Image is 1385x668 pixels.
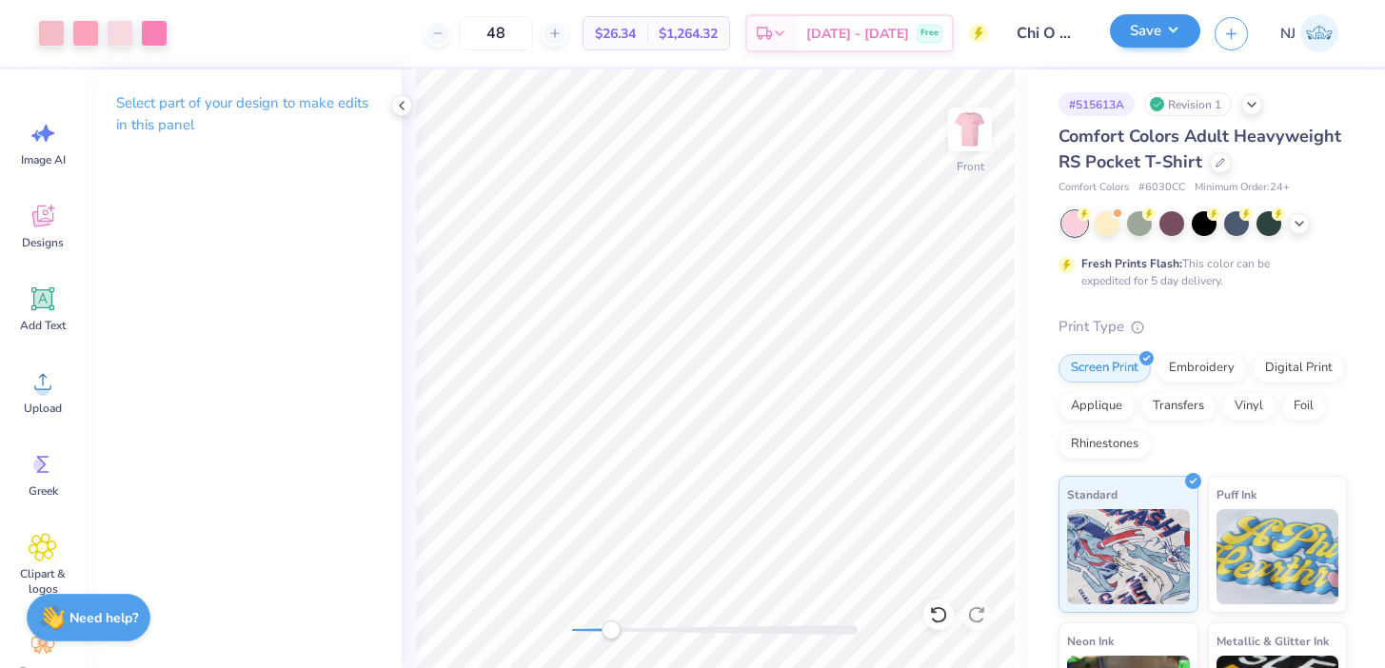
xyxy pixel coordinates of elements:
span: Neon Ink [1067,631,1114,651]
span: Greek [29,483,58,499]
span: Comfort Colors [1059,180,1129,196]
span: Standard [1067,484,1118,504]
span: NJ [1280,23,1296,45]
span: [DATE] - [DATE] [806,24,909,44]
span: Add Text [20,318,66,333]
div: Screen Print [1059,354,1151,383]
span: Minimum Order: 24 + [1195,180,1290,196]
div: Digital Print [1253,354,1345,383]
span: Free [920,27,939,40]
div: Revision 1 [1144,92,1232,116]
div: Applique [1059,392,1135,421]
span: $1,264.32 [659,24,718,44]
div: Front [957,158,984,175]
span: # 6030CC [1138,180,1185,196]
img: Standard [1067,509,1190,604]
div: Embroidery [1157,354,1247,383]
span: Designs [22,235,64,250]
div: This color can be expedited for 5 day delivery. [1081,255,1316,289]
strong: Fresh Prints Flash: [1081,256,1182,271]
div: Transfers [1140,392,1217,421]
span: Upload [24,401,62,416]
input: – – [459,16,533,50]
img: Puff Ink [1217,509,1339,604]
span: $26.34 [595,24,636,44]
a: NJ [1272,14,1347,52]
span: Image AI [21,152,66,167]
span: Puff Ink [1217,484,1256,504]
span: Clipart & logos [11,566,74,597]
input: Untitled Design [1002,14,1096,52]
div: Foil [1281,392,1326,421]
img: Front [951,110,989,148]
div: # 515613A [1059,92,1135,116]
div: Rhinestones [1059,430,1151,459]
img: Nick Johnson [1300,14,1338,52]
div: Vinyl [1222,392,1276,421]
div: Accessibility label [602,620,621,639]
span: Metallic & Glitter Ink [1217,631,1329,651]
span: Comfort Colors Adult Heavyweight RS Pocket T-Shirt [1059,125,1341,173]
button: Save [1110,14,1200,48]
div: Print Type [1059,316,1347,338]
strong: Need help? [69,609,138,627]
p: Select part of your design to make edits in this panel [116,92,371,136]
